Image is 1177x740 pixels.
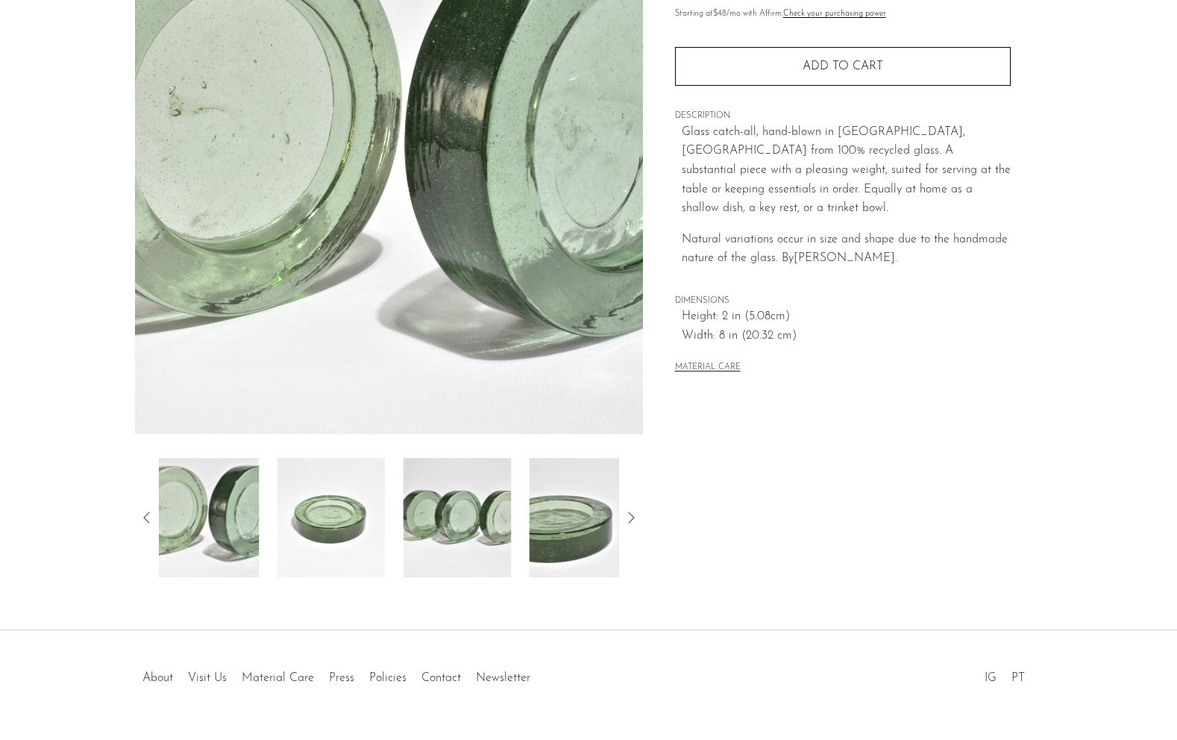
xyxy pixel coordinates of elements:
[188,672,227,684] a: Visit Us
[675,363,741,374] button: MATERIAL CARE
[369,672,407,684] a: Policies
[682,307,1011,327] span: Height: 2 in (5.08cm)
[1011,672,1025,684] a: PT
[242,672,314,684] a: Material Care
[985,672,996,684] a: IG
[682,327,1011,346] span: Width: 8 in (20.32 cm)
[675,47,1011,86] button: Add to cart
[803,60,883,72] span: Add to cart
[682,233,1008,265] span: Natural variations occur in size and shape due to the handmade nature of the glass. By [PERSON_NA...
[421,672,461,684] a: Contact
[277,458,385,577] img: Large Recycled Glass Catchall
[135,660,538,689] ul: Quick links
[529,458,637,577] img: Large Recycled Glass Catchall
[329,672,354,684] a: Press
[675,110,1011,123] span: DESCRIPTION
[682,123,1011,219] p: Glass catch-all, hand-blown in [GEOGRAPHIC_DATA], [GEOGRAPHIC_DATA] from 100% recycled glass. A s...
[151,458,259,577] img: Large Recycled Glass Catchall
[713,10,726,18] span: $48
[142,672,173,684] a: About
[977,660,1032,689] ul: Social Medias
[783,10,886,18] a: Check your purchasing power - Learn more about Affirm Financing (opens in modal)
[403,458,511,577] img: Large Recycled Glass Catchall
[675,7,1011,21] p: Starting at /mo with Affirm.
[675,295,1011,308] span: DIMENSIONS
